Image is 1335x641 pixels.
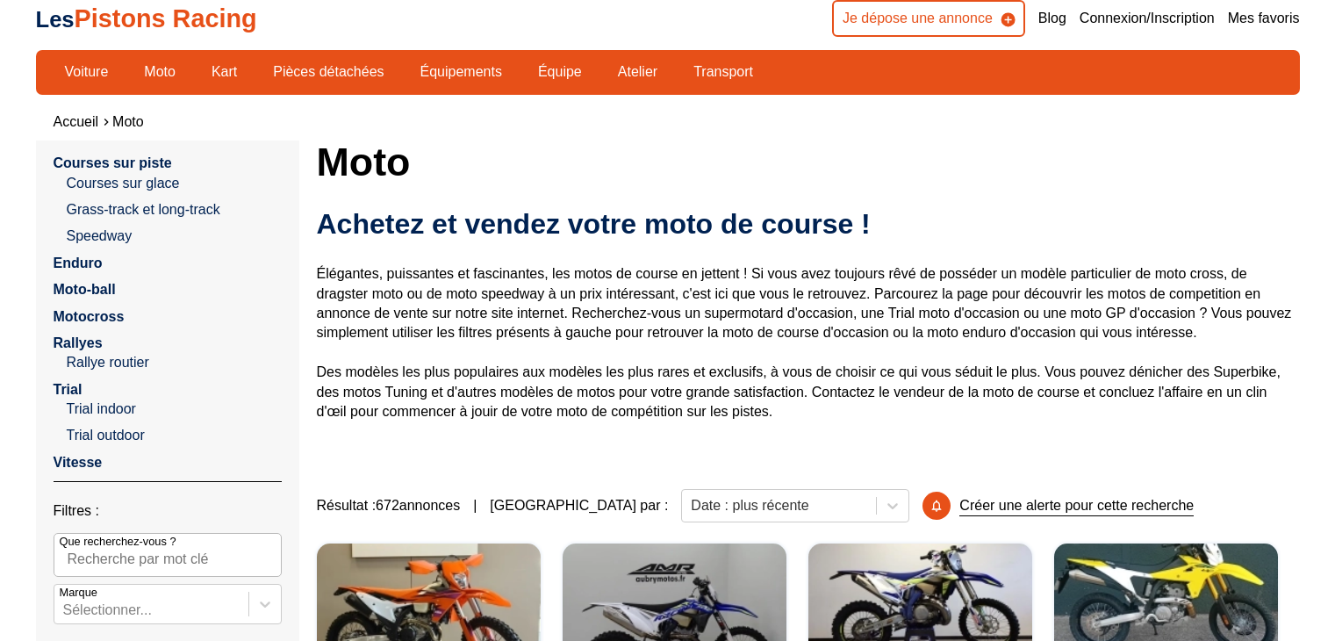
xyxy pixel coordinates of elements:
[959,496,1194,516] p: Créer une alerte pour cette recherche
[54,114,99,129] a: Accueil
[682,57,764,87] a: Transport
[473,496,477,515] span: |
[54,282,116,297] a: Moto-ball
[1080,9,1215,28] a: Connexion/Inscription
[63,602,67,618] input: MarqueSélectionner...
[54,256,103,270] a: Enduro
[54,335,103,350] a: Rallyes
[54,455,103,470] a: Vitesse
[1228,9,1300,28] a: Mes favoris
[54,533,282,577] input: Que recherchez-vous ?
[54,501,282,521] p: Filtres :
[54,382,83,397] a: Trial
[67,400,282,419] a: Trial indoor
[317,496,461,515] span: Résultat : 672 annonces
[262,57,395,87] a: Pièces détachées
[60,534,176,550] p: Que recherchez-vous ?
[67,426,282,445] a: Trial outdoor
[317,140,1300,183] h1: Moto
[112,114,144,129] a: Moto
[67,200,282,220] a: Grass-track et long-track
[60,585,97,601] p: Marque
[54,57,120,87] a: Voiture
[36,4,257,32] a: LesPistons Racing
[67,174,282,193] a: Courses sur glace
[67,227,282,246] a: Speedway
[490,496,668,515] p: [GEOGRAPHIC_DATA] par :
[36,7,75,32] span: Les
[317,206,1300,241] h2: Achetez et vendez votre moto de course !
[317,264,1300,421] p: Élégantes, puissantes et fascinantes, les motos de course en jettent ! Si vous avez toujours rêvé...
[133,57,187,87] a: Moto
[527,57,593,87] a: Équipe
[1038,9,1066,28] a: Blog
[67,353,282,372] a: Rallye routier
[606,57,669,87] a: Atelier
[54,155,172,170] a: Courses sur piste
[409,57,513,87] a: Équipements
[54,309,125,324] a: Motocross
[200,57,248,87] a: Kart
